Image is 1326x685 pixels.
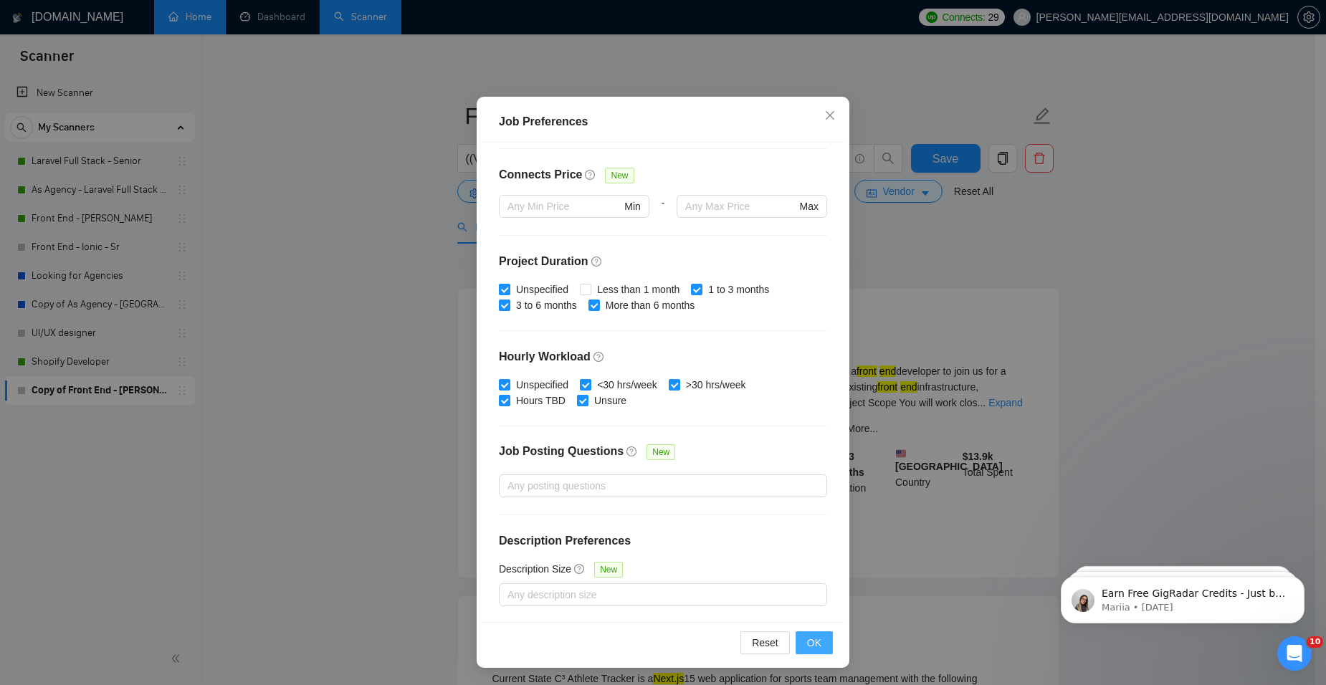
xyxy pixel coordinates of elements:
h4: Hourly Workload [499,348,827,365]
span: question-circle [593,351,605,363]
span: Min [624,198,641,214]
span: 3 to 6 months [510,297,583,313]
h4: Job Posting Questions [499,443,624,460]
span: question-circle [574,563,586,575]
div: - [649,195,677,235]
span: New [605,168,634,183]
span: question-circle [591,256,603,267]
span: More than 6 months [600,297,701,313]
h4: Description Preferences [499,532,827,550]
span: Less than 1 month [591,282,685,297]
div: Job Preferences [499,113,827,130]
button: Reset [740,631,790,654]
input: Any Min Price [507,198,621,214]
span: OK [807,635,821,651]
span: Unsure [588,393,632,408]
span: New [647,444,675,460]
span: close [824,110,836,121]
span: 1 to 3 months [702,282,775,297]
span: >30 hrs/week [680,377,752,393]
span: 10 [1307,636,1323,648]
span: Unspecified [510,282,574,297]
h5: Description Size [499,561,571,577]
button: OK [796,631,833,654]
span: Hours TBD [510,393,571,408]
h4: Connects Price [499,166,582,183]
button: Close [811,97,849,135]
span: question-circle [626,446,638,457]
iframe: Intercom live chat [1277,636,1312,671]
span: New [594,562,623,578]
h4: Project Duration [499,253,827,270]
span: Unspecified [510,377,574,393]
iframe: Intercom notifications message [1039,546,1326,646]
span: <30 hrs/week [591,377,663,393]
span: question-circle [585,169,596,181]
input: Any Max Price [685,198,796,214]
span: Max [800,198,819,214]
span: Reset [752,635,778,651]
